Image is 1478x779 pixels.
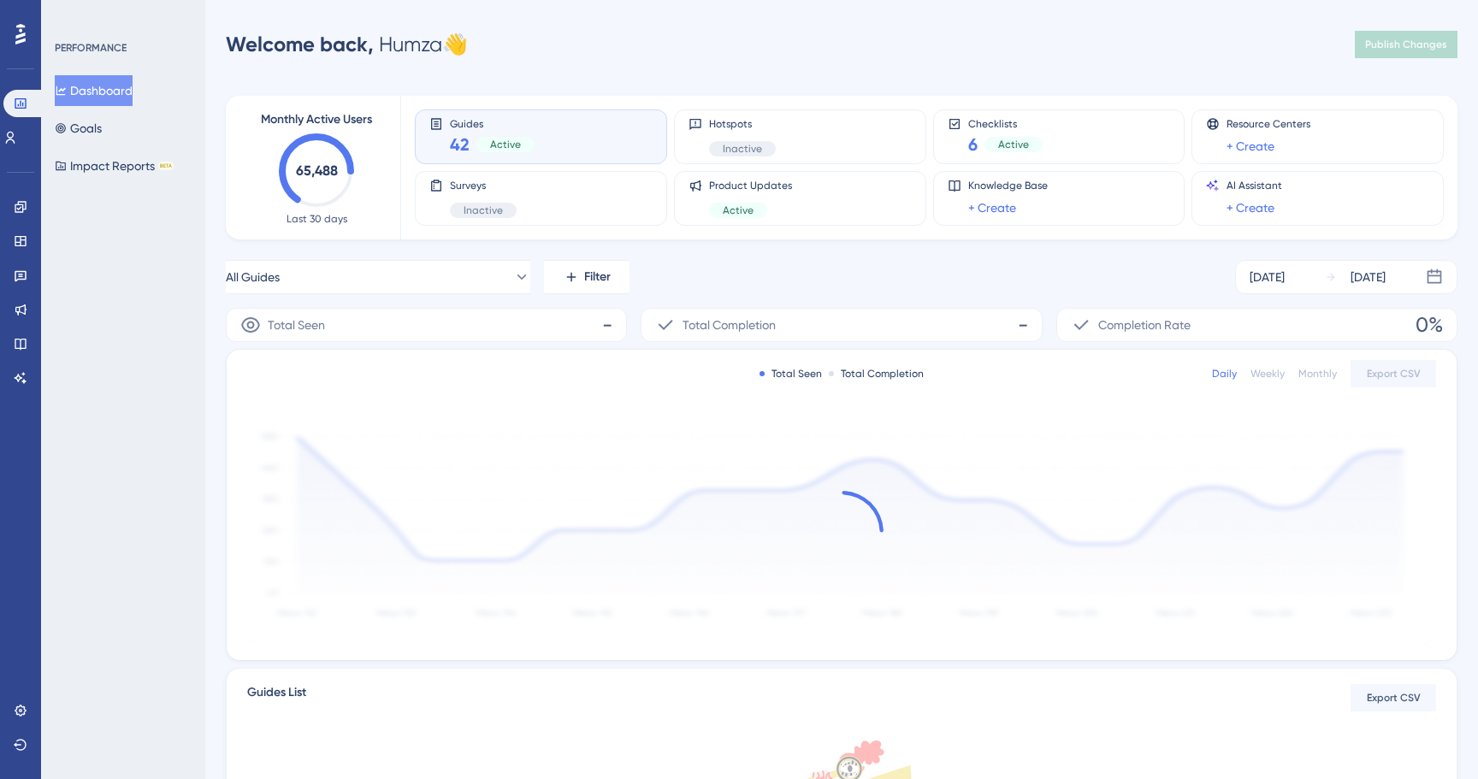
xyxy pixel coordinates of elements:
button: Export CSV [1351,684,1436,711]
span: Filter [584,267,611,287]
div: PERFORMANCE [55,41,127,55]
a: + Create [1227,198,1274,218]
div: Monthly [1298,367,1337,381]
span: Guides [450,117,535,129]
a: + Create [1227,136,1274,156]
span: Publish Changes [1365,38,1447,51]
span: Active [723,204,754,217]
button: Publish Changes [1355,31,1457,58]
button: Impact ReportsBETA [55,150,174,181]
div: [DATE] [1351,267,1386,287]
span: Active [490,138,521,151]
span: 0% [1416,311,1443,339]
div: Humza 👋 [226,31,468,58]
span: 42 [450,133,470,156]
span: Welcome back, [226,32,374,56]
span: - [1018,311,1028,339]
div: Daily [1212,367,1237,381]
span: Active [998,138,1029,151]
span: Export CSV [1367,367,1421,381]
span: Knowledge Base [968,179,1048,192]
button: All Guides [226,260,530,294]
span: All Guides [226,267,280,287]
button: Export CSV [1351,360,1436,387]
span: - [602,311,612,339]
div: [DATE] [1250,267,1285,287]
span: Inactive [723,142,762,156]
span: Checklists [968,117,1043,129]
span: Surveys [450,179,517,192]
span: 6 [968,133,978,156]
div: BETA [158,162,174,170]
a: + Create [968,198,1016,218]
span: Inactive [464,204,503,217]
span: Resource Centers [1227,117,1310,131]
span: AI Assistant [1227,179,1282,192]
text: 65,488 [296,162,338,179]
span: Total Completion [683,315,776,335]
button: Dashboard [55,75,133,106]
div: Weekly [1250,367,1285,381]
span: Hotspots [709,117,776,131]
span: Completion Rate [1098,315,1191,335]
span: Product Updates [709,179,792,192]
span: Export CSV [1367,691,1421,705]
div: Total Seen [760,367,822,381]
div: Total Completion [829,367,924,381]
span: Guides List [247,682,306,713]
span: Last 30 days [287,212,347,226]
span: Total Seen [268,315,325,335]
button: Filter [544,260,630,294]
button: Goals [55,113,102,144]
span: Monthly Active Users [261,109,372,130]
